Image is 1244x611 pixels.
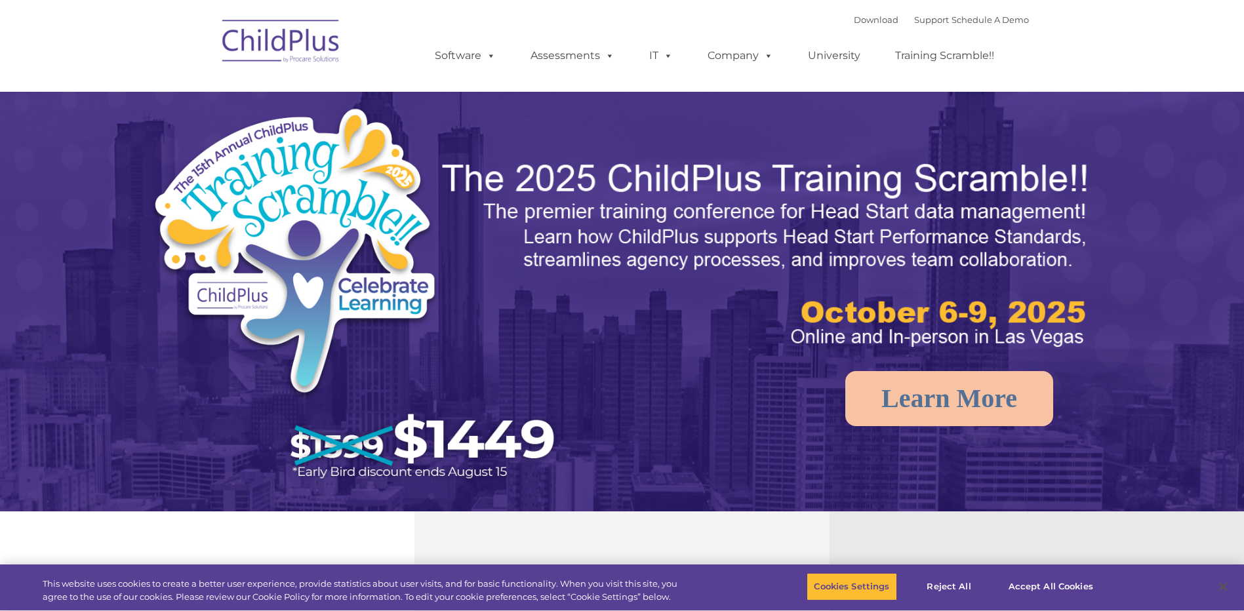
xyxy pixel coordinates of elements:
[807,573,896,601] button: Cookies Settings
[952,14,1029,25] a: Schedule A Demo
[694,43,786,69] a: Company
[216,10,347,76] img: ChildPlus by Procare Solutions
[1001,573,1100,601] button: Accept All Cookies
[854,14,898,25] a: Download
[182,87,222,96] span: Last name
[636,43,686,69] a: IT
[882,43,1007,69] a: Training Scramble!!
[908,573,990,601] button: Reject All
[845,371,1053,426] a: Learn More
[517,43,628,69] a: Assessments
[422,43,509,69] a: Software
[795,43,873,69] a: University
[1209,572,1237,601] button: Close
[914,14,949,25] a: Support
[182,140,238,150] span: Phone number
[43,578,684,603] div: This website uses cookies to create a better user experience, provide statistics about user visit...
[854,14,1029,25] font: |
